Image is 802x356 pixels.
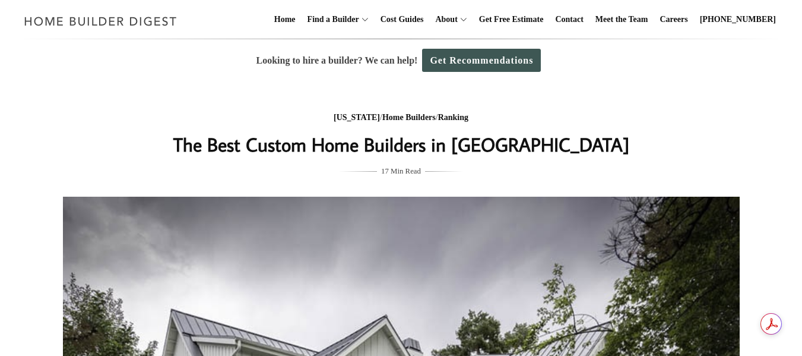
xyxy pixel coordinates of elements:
[381,165,421,178] span: 17 Min Read
[550,1,588,39] a: Contact
[382,113,436,122] a: Home Builders
[164,111,638,125] div: / /
[334,113,380,122] a: [US_STATE]
[270,1,300,39] a: Home
[474,1,549,39] a: Get Free Estimate
[438,113,468,122] a: Ranking
[430,1,457,39] a: About
[376,1,429,39] a: Cost Guides
[655,1,693,39] a: Careers
[303,1,359,39] a: Find a Builder
[591,1,653,39] a: Meet the Team
[695,1,781,39] a: [PHONE_NUMBER]
[422,49,541,72] a: Get Recommendations
[164,130,638,159] h1: The Best Custom Home Builders in [GEOGRAPHIC_DATA]
[19,10,182,33] img: Home Builder Digest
